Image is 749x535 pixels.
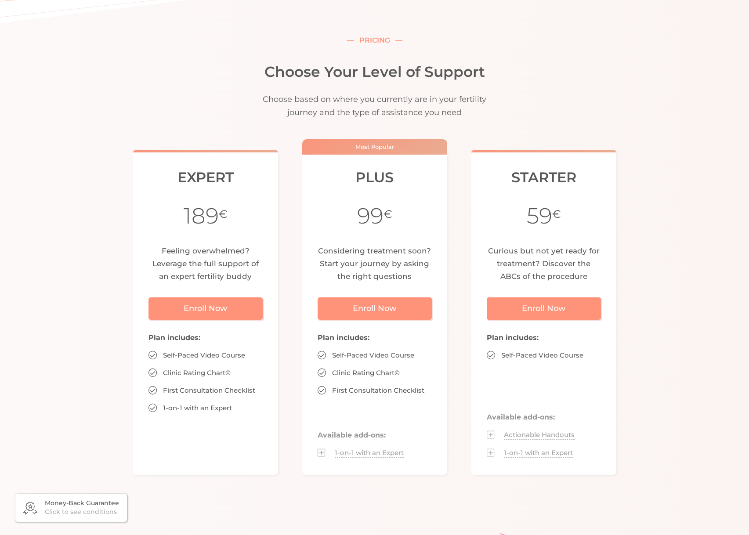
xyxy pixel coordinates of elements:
div: Curious but not yet ready for treatment? Discover the ABCs of the procedure [487,245,601,288]
span:  [148,351,163,360]
h4: PLUS [318,166,432,190]
span: 1-on-1 with an Expert [504,448,573,458]
div: Choose based on where you currently are in your fertility journey and the type of assistance you ... [254,93,496,119]
strong: Plan includes: [148,333,200,342]
span:  [148,368,163,377]
div: Clinic Rating Chart© [148,366,263,380]
span:  [318,351,332,360]
div: Self-Paced Video Course [148,348,263,362]
h4: EXPERT [148,166,263,190]
div: Considering treatment soon? Start your journey by asking the right questions [318,245,432,288]
div: Clinic Rating Chart© [318,366,432,380]
div: Self-Paced Video Course [318,348,432,362]
div: 1-on-1 with an Expert [148,401,263,415]
span:  [487,351,501,360]
div: First Consultation Checklist [318,383,432,397]
h4: 189 [148,199,263,236]
h4: 99 [318,199,432,236]
h4: 59 [487,199,601,236]
span:  [487,430,500,440]
span:  [148,386,163,395]
div: Feeling overwhelmed? Leverage the full support of an expert fertility buddy [148,245,263,288]
span: Actionable Handouts [504,430,575,440]
strong: Plan includes: [487,333,539,342]
h3: Choose Your Level of Support [264,59,485,84]
div: — PRICING — [347,34,402,46]
div: First Consultation Checklist [148,383,263,397]
strong: Available add-ons: [487,413,555,421]
span: 1-on-1 with an Expert [335,448,404,458]
span:  [318,386,332,395]
a: Enroll Now [318,297,432,320]
sup: € [384,207,392,221]
span:  [487,448,500,458]
h4: STARTER [487,166,601,190]
h4: Most Popular [355,143,394,151]
a: Money-Back GuaranteeClick to see conditions [15,494,127,522]
sup: € [552,207,561,221]
div: Money-Back Guarantee [45,499,119,508]
a: Enroll Now [487,297,601,320]
a: Enroll Now [148,297,263,320]
span:  [148,403,163,412]
span:  [318,448,331,458]
div: Click to see conditions [45,508,119,517]
sup: € [219,207,228,221]
div: Self-Paced Video Course [487,348,601,362]
span:  [318,368,332,377]
strong: Plan includes: [318,333,369,342]
strong: Available add-ons: [318,431,386,439]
